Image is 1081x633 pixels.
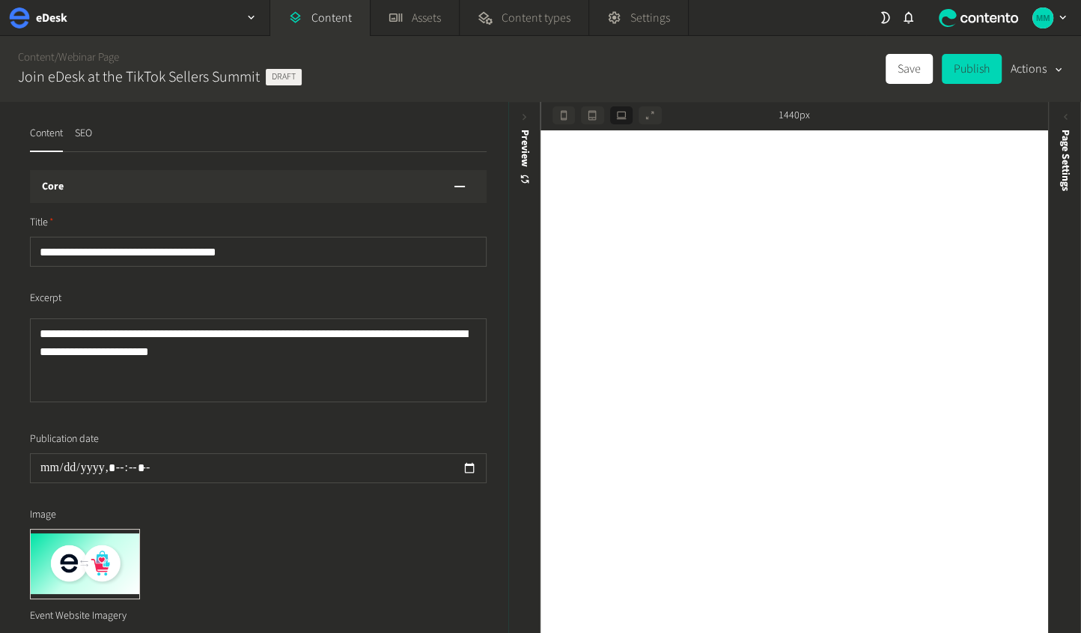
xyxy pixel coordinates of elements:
[266,69,302,85] span: Draft
[30,215,54,231] span: Title
[42,179,64,195] h3: Core
[517,130,533,186] div: Preview
[9,7,30,28] img: eDesk
[30,599,140,633] div: Event Website Imagery
[58,49,119,65] a: Webinar Page
[30,126,63,152] button: Content
[55,49,58,65] span: /
[18,49,55,65] a: Content
[1058,130,1074,191] span: Page Settings
[1011,54,1063,84] button: Actions
[1032,7,1053,28] img: Mariana Maxim
[942,54,1002,84] button: Publish
[630,9,670,27] span: Settings
[779,108,810,124] span: 1440px
[18,66,260,88] h2: Join eDesk at the TikTok Sellers Summit
[30,291,61,306] span: Excerpt
[886,54,933,84] button: Save
[31,530,139,599] img: Event Website Imagery
[30,431,99,447] span: Publication date
[502,9,570,27] span: Content types
[30,507,56,523] span: Image
[75,126,92,152] button: SEO
[36,9,67,27] h2: eDesk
